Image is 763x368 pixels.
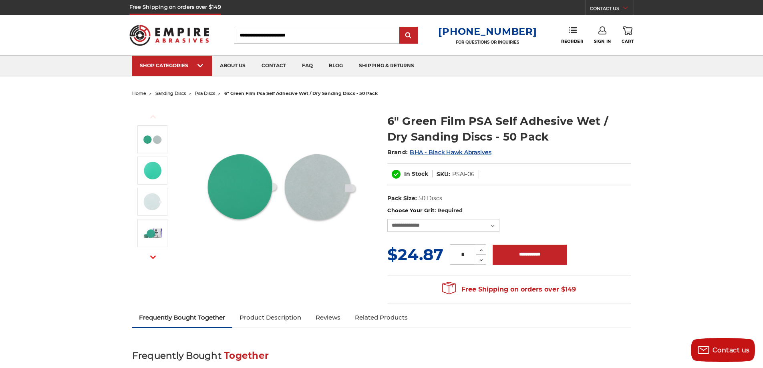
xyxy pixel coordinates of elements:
[387,245,443,264] span: $24.87
[254,56,294,76] a: contact
[232,309,308,326] a: Product Description
[387,149,408,156] span: Brand:
[224,350,269,361] span: Together
[561,39,583,44] span: Reorder
[561,26,583,44] a: Reorder
[594,39,611,44] span: Sign In
[387,194,417,203] dt: Pack Size:
[437,170,450,179] dt: SKU:
[590,4,634,15] a: CONTACT US
[622,26,634,44] a: Cart
[452,170,475,179] dd: PSAF06
[622,39,634,44] span: Cart
[201,105,361,265] img: 6-inch 600-grit green film PSA disc with green polyester film backing for metal grinding and bare...
[437,207,463,213] small: Required
[348,309,415,326] a: Related Products
[387,207,631,215] label: Choose Your Grit:
[140,62,204,68] div: SHOP CATEGORIES
[212,56,254,76] a: about us
[132,90,146,96] a: home
[410,149,491,156] a: BHA - Black Hawk Abrasives
[404,170,428,177] span: In Stock
[224,90,378,96] span: 6" green film psa self adhesive wet / dry sanding discs - 50 pack
[143,108,163,125] button: Previous
[387,113,631,145] h1: 6" Green Film PSA Self Adhesive Wet / Dry Sanding Discs - 50 Pack
[155,90,186,96] a: sanding discs
[401,28,417,44] input: Submit
[691,338,755,362] button: Contact us
[143,223,163,243] img: Close-up of BHA PSA discs box detailing 120-grit green film discs with budget friendly 50 bulk pack
[143,249,163,266] button: Next
[143,161,163,181] img: 2000 grit sandpaper disc, 6 inches, with fast cutting aluminum oxide on waterproof green polyeste...
[132,350,221,361] span: Frequently Bought
[143,129,163,149] img: 6-inch 600-grit green film PSA disc with green polyester film backing for metal grinding and bare...
[713,346,750,354] span: Contact us
[195,90,215,96] a: psa discs
[143,192,163,212] img: 6-inch 1000-grit green film PSA stickyback disc for professional-grade sanding on automotive putty
[442,282,576,298] span: Free Shipping on orders over $149
[129,20,209,51] img: Empire Abrasives
[438,26,537,37] a: [PHONE_NUMBER]
[351,56,422,76] a: shipping & returns
[321,56,351,76] a: blog
[132,309,233,326] a: Frequently Bought Together
[438,40,537,45] p: FOR QUESTIONS OR INQUIRIES
[419,194,442,203] dd: 50 Discs
[308,309,348,326] a: Reviews
[294,56,321,76] a: faq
